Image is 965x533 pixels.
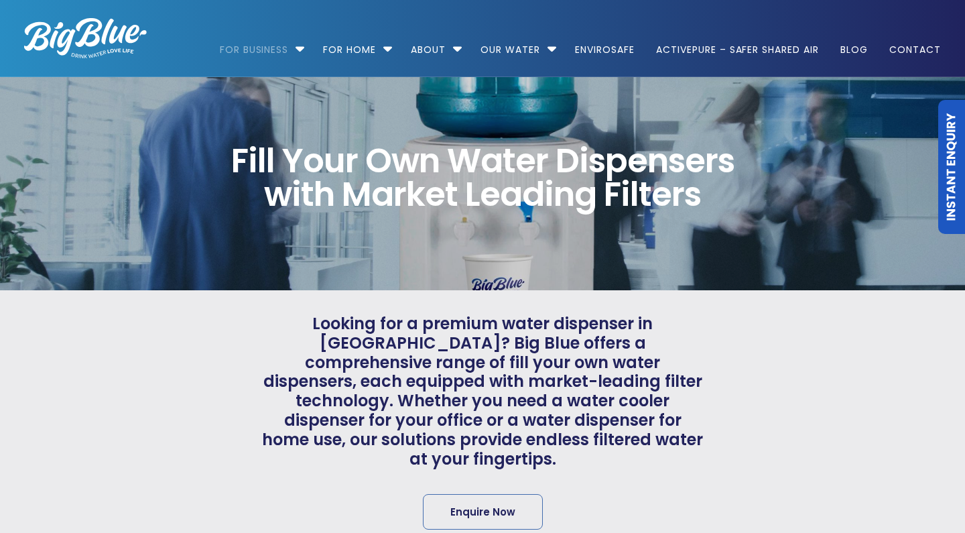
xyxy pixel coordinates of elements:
a: Instant Enquiry [938,100,965,234]
span: Looking for a premium water dispenser in [GEOGRAPHIC_DATA]? Big Blue offers a comprehensive range... [259,314,706,469]
a: Enquire Now [423,494,543,530]
span: Fill Your Own Water Dispensers with Market Leading Filters [193,144,772,211]
img: logo [24,18,147,58]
